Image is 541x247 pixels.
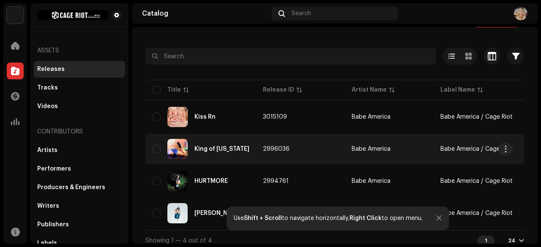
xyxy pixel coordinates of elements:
strong: Right Click [350,215,382,221]
div: Tracks [37,84,58,91]
strong: Shift + Scroll [244,215,282,221]
div: Kiss Rn [194,114,216,120]
span: Babe America / Cage Riot [440,146,513,152]
img: 3bdc119d-ef2f-4d41-acde-c0e9095fc35a [7,7,24,24]
re-m-nav-item: Tracks [34,79,125,96]
div: Babe America [352,178,391,184]
div: Catalog [142,10,268,17]
span: Showing 1 — 4 out of 4 [145,238,212,244]
div: Release ID [263,86,294,94]
input: Search [145,48,436,65]
div: Performers [37,166,71,172]
span: 2994761 [263,178,289,184]
re-m-nav-item: Producers & Engineers [34,179,125,196]
re-a-nav-header: Assets [34,41,125,61]
span: Babe America [352,146,427,152]
div: Releases [37,66,65,73]
div: HURTMORE [194,178,228,184]
re-m-nav-item: Writers [34,198,125,214]
div: Artists [37,147,57,154]
div: 24 [508,237,516,244]
div: Writers [37,203,59,209]
div: Label Name [440,86,475,94]
re-m-nav-item: Videos [34,98,125,115]
span: 2996036 [263,146,290,152]
div: Publishers [37,221,69,228]
img: bdfc8545-75bc-466f-b9f8-d3f2f4f02721 [514,7,527,20]
re-m-nav-item: Performers [34,160,125,177]
re-m-nav-item: Publishers [34,216,125,233]
img: fd0de30c-a5f4-4182-a7ac-4f850acdd38b [167,171,188,191]
re-m-nav-item: Releases [34,61,125,78]
div: LOVELESS [194,210,242,216]
div: Babe America [352,114,391,120]
div: 1 [478,236,495,246]
div: Babe America [352,146,391,152]
span: Babe America / Cage Riot [440,114,513,120]
span: 3015109 [263,114,287,120]
img: 32fd7141-360c-44c3-81c1-7b74791b89bc [37,10,108,20]
div: Producers & Engineers [37,184,105,191]
div: Use to navigate horizontally, to open menu. [234,215,423,222]
re-a-nav-header: Contributors [34,122,125,142]
span: Search [292,10,311,17]
span: Babe America / Cage Riot [440,178,513,184]
div: King of California [194,146,249,152]
div: Labels [37,240,57,247]
span: Babe America [352,114,427,120]
re-m-nav-item: Artists [34,142,125,159]
div: Videos [37,103,58,110]
span: Babe America [352,178,427,184]
img: 9169b476-581b-4fb3-80ef-bd3f083e61b1 [167,107,188,127]
img: 3dfed520-28a5-4a21-bfda-d19407b8f4a8 [167,203,188,223]
div: Artist Name [352,86,387,94]
div: Title [167,86,181,94]
img: 2cfce8f0-9051-4da7-a9e2-93152082f992 [167,139,188,159]
span: Babe America / Cage Riot [440,210,513,216]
